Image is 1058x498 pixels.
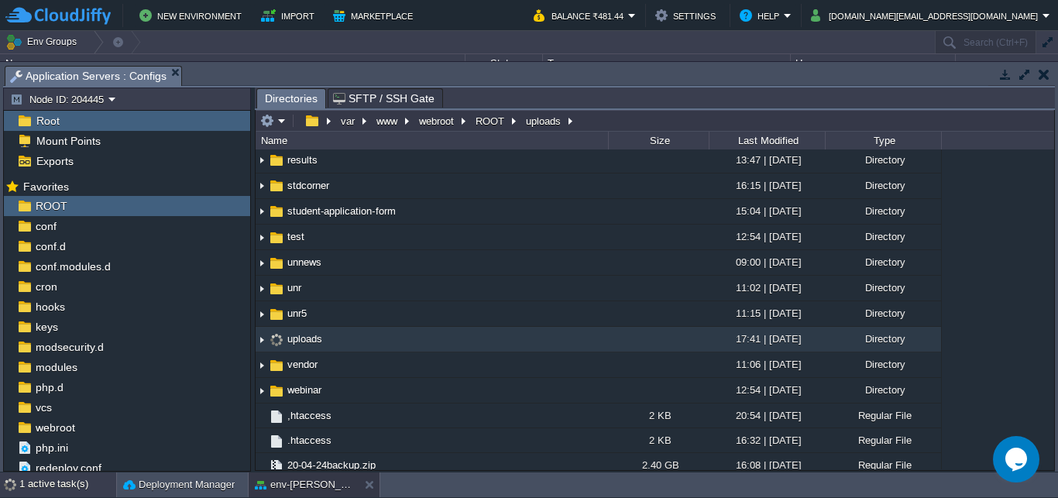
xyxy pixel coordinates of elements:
[285,256,324,269] a: unnews
[256,149,268,173] img: AMDAwAAAACH5BAEAAAAALAAAAAABAAEAAAICRAEAOw==
[123,477,235,493] button: Deployment Manager
[2,54,465,72] div: Name
[20,180,71,193] a: Favorites
[338,114,359,128] button: var
[10,92,108,106] button: Node ID: 204445
[33,421,77,434] a: webroot
[261,6,319,25] button: Import
[33,360,80,374] a: modules
[285,153,320,167] a: results
[709,453,825,477] div: 16:08 | [DATE]
[285,358,320,371] a: vendor
[256,302,268,326] img: AMDAwAAAACH5BAEAAAAALAAAAAABAAEAAAICRAEAOw==
[285,409,334,422] a: ,htaccess
[256,200,268,224] img: AMDAwAAAACH5BAEAAAAALAAAAAABAAEAAAICRAEAOw==
[709,173,825,197] div: 16:15 | [DATE]
[268,152,285,169] img: AMDAwAAAACH5BAEAAAAALAAAAAABAAEAAAICRAEAOw==
[268,331,285,349] img: AMDAwAAAACH5BAEAAAAALAAAAAABAAEAAAICRAEAOw==
[33,219,59,233] a: conf
[33,441,70,455] a: php.ini
[33,280,60,294] span: cron
[534,6,628,25] button: Balance ₹481.44
[10,67,167,86] span: Application Servers : Configs
[825,327,941,351] div: Directory
[256,353,268,377] img: AMDAwAAAACH5BAEAAAAALAAAAAABAAEAAAICRAEAOw==
[825,453,941,477] div: Regular File
[268,229,285,246] img: AMDAwAAAACH5BAEAAAAALAAAAAABAAEAAAICRAEAOw==
[255,477,352,493] button: env-[PERSON_NAME]-test
[826,132,941,149] div: Type
[544,54,790,72] div: Tags
[825,250,941,274] div: Directory
[268,357,285,374] img: AMDAwAAAACH5BAEAAAAALAAAAAABAAEAAAICRAEAOw==
[33,134,103,148] a: Mount Points
[825,225,941,249] div: Directory
[285,179,331,192] a: stdcorner
[33,114,62,128] span: Root
[825,173,941,197] div: Directory
[268,306,285,323] img: AMDAwAAAACH5BAEAAAAALAAAAAABAAEAAAICRAEAOw==
[710,132,825,149] div: Last Modified
[709,428,825,452] div: 16:32 | [DATE]
[285,383,324,397] a: webinar
[285,434,334,447] a: .htaccess
[33,259,113,273] a: conf.modules.d
[256,404,268,428] img: AMDAwAAAACH5BAEAAAAALAAAAAABAAEAAAICRAEAOw==
[256,453,268,477] img: AMDAwAAAACH5BAEAAAAALAAAAAABAAEAAAICRAEAOw==
[256,174,268,198] img: AMDAwAAAACH5BAEAAAAALAAAAAABAAEAAAICRAEAOw==
[709,225,825,249] div: 12:54 | [DATE]
[740,6,784,25] button: Help
[256,110,1054,132] input: Click to enter the path
[610,132,709,149] div: Size
[333,6,417,25] button: Marketplace
[811,6,1043,25] button: [DOMAIN_NAME][EMAIL_ADDRESS][DOMAIN_NAME]
[825,352,941,376] div: Directory
[268,255,285,272] img: AMDAwAAAACH5BAEAAAAALAAAAAABAAEAAAICRAEAOw==
[268,280,285,297] img: AMDAwAAAACH5BAEAAAAALAAAAAABAAEAAAICRAEAOw==
[33,461,104,475] a: redeploy.conf
[285,204,398,218] a: student-application-form
[268,408,285,425] img: AMDAwAAAACH5BAEAAAAALAAAAAABAAEAAAICRAEAOw==
[256,251,268,275] img: AMDAwAAAACH5BAEAAAAALAAAAAABAAEAAAICRAEAOw==
[709,301,825,325] div: 11:15 | [DATE]
[825,199,941,223] div: Directory
[285,332,325,345] a: uploads
[709,404,825,428] div: 20:54 | [DATE]
[256,428,268,452] img: AMDAwAAAACH5BAEAAAAALAAAAAABAAEAAAICRAEAOw==
[19,472,116,497] div: 1 active task(s)
[33,154,76,168] span: Exports
[5,6,111,26] img: CloudJiffy
[268,203,285,220] img: AMDAwAAAACH5BAEAAAAALAAAAAABAAEAAAICRAEAOw==
[608,453,709,477] div: 2.40 GB
[709,199,825,223] div: 15:04 | [DATE]
[285,230,307,243] a: test
[709,352,825,376] div: 11:06 | [DATE]
[709,378,825,402] div: 12:54 | [DATE]
[33,380,66,394] a: php.d
[139,6,246,25] button: New Environment
[417,114,458,128] button: webroot
[825,276,941,300] div: Directory
[20,180,71,194] span: Favorites
[265,89,318,108] span: Directories
[374,114,401,128] button: www
[709,276,825,300] div: 11:02 | [DATE]
[608,404,709,428] div: 2 KB
[709,148,825,172] div: 13:47 | [DATE]
[33,340,106,354] a: modsecurity.d
[285,459,378,472] a: 20-04-24backup.zip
